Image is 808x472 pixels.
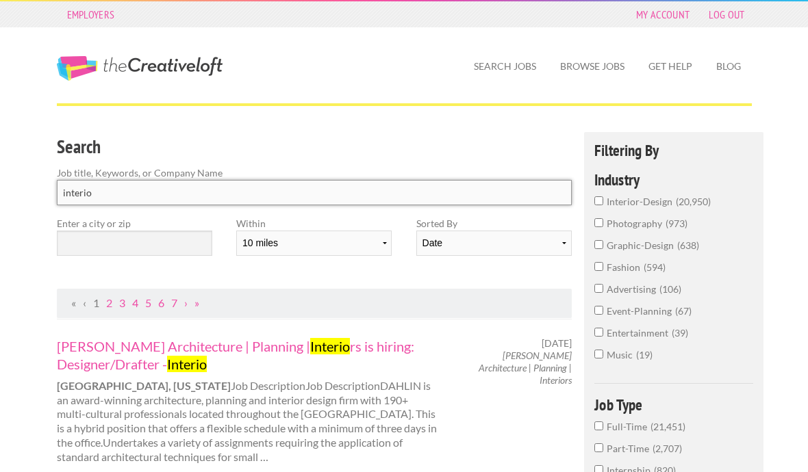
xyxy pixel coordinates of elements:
span: 20,950 [676,196,711,207]
a: Next Page [184,296,188,309]
a: Last Page, Page 2339 [194,296,199,309]
a: Search Jobs [463,51,547,82]
mark: Interio [167,356,207,372]
em: [PERSON_NAME] Architecture | Planning | Interiors [479,350,572,386]
input: Full-Time21,451 [594,421,603,430]
label: Sorted By [416,216,572,231]
input: Search [57,180,572,205]
a: The Creative Loft [57,56,223,81]
a: Page 1 [93,296,99,309]
span: 594 [644,261,666,273]
a: Employers [60,5,122,24]
span: photography [607,218,666,229]
span: event-planning [607,305,675,317]
input: music19 [594,350,603,358]
a: Page 5 [145,296,151,309]
a: [PERSON_NAME] Architecture | Planning |Interiors is hiring: Designer/Drafter -Interio [57,337,438,373]
a: Page 2 [106,296,112,309]
h3: Search [57,134,572,160]
input: Part-Time2,707 [594,443,603,452]
span: 973 [666,218,687,229]
input: event-planning67 [594,306,603,315]
span: 67 [675,305,692,317]
a: Page 3 [119,296,125,309]
span: music [607,349,636,360]
span: First Page [71,296,76,309]
span: advertising [607,283,659,295]
span: fashion [607,261,644,273]
span: [DATE] [542,337,572,350]
span: 2,707 [653,443,682,454]
input: photography973 [594,218,603,227]
label: Within [236,216,392,231]
h4: Job Type [594,397,754,412]
a: Log Out [702,5,751,24]
span: Part-Time [607,443,653,454]
span: 39 [672,327,688,339]
input: entertainment39 [594,328,603,337]
mark: Interio [310,338,350,354]
span: 106 [659,283,681,295]
strong: [GEOGRAPHIC_DATA], [US_STATE] [57,379,231,392]
span: Full-Time [607,421,651,432]
span: 638 [677,239,699,251]
input: graphic-design638 [594,240,603,249]
input: advertising106 [594,284,603,293]
label: Job title, Keywords, or Company Name [57,166,572,180]
a: Blog [705,51,752,82]
span: 19 [636,349,653,360]
a: Page 7 [171,296,177,309]
span: Previous Page [83,296,86,309]
h4: Filtering By [594,142,754,158]
span: graphic-design [607,239,677,251]
a: Get Help [637,51,703,82]
a: Page 4 [132,296,138,309]
input: interior-design20,950 [594,196,603,205]
div: Job DescriptionJob DescriptionDAHLIN is an award-winning architecture, planning and interior desi... [45,337,449,464]
a: Page 6 [158,296,164,309]
span: 21,451 [651,421,685,432]
a: My Account [629,5,696,24]
span: entertainment [607,327,672,339]
a: Browse Jobs [549,51,635,82]
select: Sort results by [416,231,572,256]
span: interior-design [607,196,676,207]
label: Enter a city or zip [57,216,212,231]
input: fashion594 [594,262,603,271]
h4: Industry [594,172,754,187]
